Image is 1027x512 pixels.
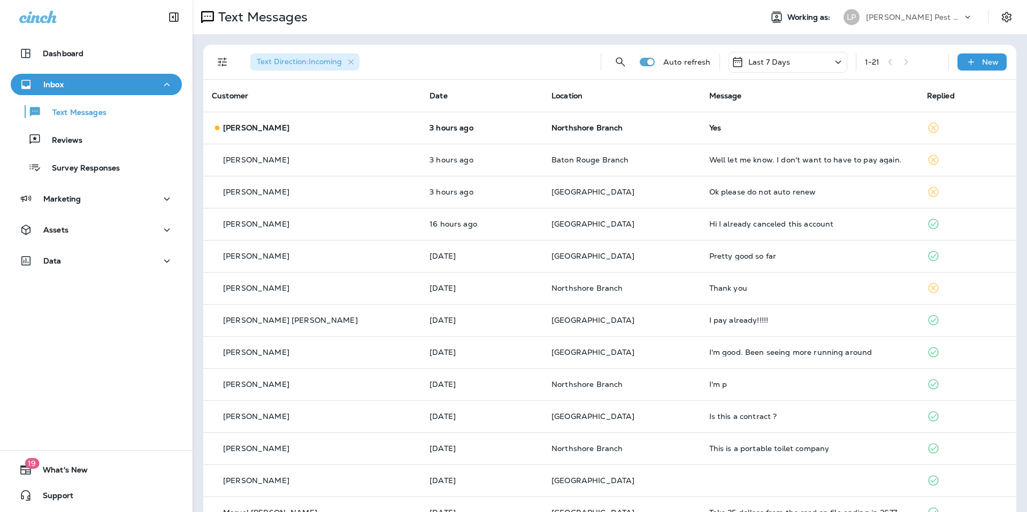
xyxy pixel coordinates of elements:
[709,380,910,389] div: I'm p
[430,91,448,100] span: Date
[43,195,81,203] p: Marketing
[430,476,534,485] p: Oct 7, 2025 02:01 PM
[11,74,182,95] button: Inbox
[709,252,910,260] div: Pretty good so far
[551,219,634,229] span: [GEOGRAPHIC_DATA]
[982,58,999,66] p: New
[223,123,289,132] p: [PERSON_NAME]
[43,226,68,234] p: Assets
[430,380,534,389] p: Oct 9, 2025 12:16 PM
[159,6,189,28] button: Collapse Sidebar
[250,53,359,71] div: Text Direction:Incoming
[32,491,73,504] span: Support
[551,283,623,293] span: Northshore Branch
[709,91,742,100] span: Message
[42,108,106,118] p: Text Messages
[223,444,289,453] p: [PERSON_NAME]
[11,485,182,506] button: Support
[610,51,631,73] button: Search Messages
[551,476,634,485] span: [GEOGRAPHIC_DATA]
[709,348,910,356] div: I'm good. Been seeing more running around
[709,123,910,132] div: Yes
[212,51,233,73] button: Filters
[430,316,534,324] p: Oct 10, 2025 02:46 PM
[25,458,39,469] span: 19
[430,412,534,421] p: Oct 8, 2025 02:41 PM
[551,91,583,100] span: Location
[223,316,358,324] p: [PERSON_NAME] [PERSON_NAME]
[551,347,634,357] span: [GEOGRAPHIC_DATA]
[430,252,534,260] p: Oct 11, 2025 10:50 AM
[257,57,342,66] span: Text Direction : Incoming
[430,123,534,132] p: Oct 13, 2025 12:32 PM
[787,13,833,22] span: Working as:
[11,156,182,179] button: Survey Responses
[927,91,955,100] span: Replied
[43,49,83,58] p: Dashboard
[11,219,182,241] button: Assets
[11,128,182,151] button: Reviews
[223,476,289,485] p: [PERSON_NAME]
[430,348,534,356] p: Oct 10, 2025 12:05 PM
[663,58,711,66] p: Auto refresh
[551,187,634,197] span: [GEOGRAPHIC_DATA]
[997,7,1016,27] button: Settings
[223,284,289,292] p: [PERSON_NAME]
[709,284,910,292] div: Thank you
[865,58,880,66] div: 1 - 21
[223,220,289,228] p: [PERSON_NAME]
[223,252,289,260] p: [PERSON_NAME]
[709,188,910,196] div: Ok please do not auto renew
[223,380,289,389] p: [PERSON_NAME]
[430,156,534,164] p: Oct 13, 2025 12:10 PM
[709,444,910,453] div: This is a portable toilet company
[709,412,910,421] div: Is this a contract ?
[551,155,629,165] span: Baton Rouge Branch
[214,9,308,25] p: Text Messages
[223,348,289,356] p: [PERSON_NAME]
[11,188,182,210] button: Marketing
[223,156,289,164] p: [PERSON_NAME]
[41,136,82,146] p: Reviews
[430,444,534,453] p: Oct 8, 2025 02:38 PM
[11,43,182,64] button: Dashboard
[551,412,634,421] span: [GEOGRAPHIC_DATA]
[551,123,623,133] span: Northshore Branch
[430,188,534,196] p: Oct 13, 2025 12:08 PM
[551,444,623,453] span: Northshore Branch
[11,100,182,123] button: Text Messages
[223,188,289,196] p: [PERSON_NAME]
[32,466,88,478] span: What's New
[223,412,289,421] p: [PERSON_NAME]
[11,459,182,480] button: 19What's New
[430,284,534,292] p: Oct 10, 2025 03:53 PM
[866,13,962,21] p: [PERSON_NAME] Pest Control
[41,164,120,174] p: Survey Responses
[43,257,62,265] p: Data
[709,156,910,164] div: Well let me know. I don't want to have to pay again.
[430,220,534,228] p: Oct 12, 2025 11:17 PM
[844,9,860,25] div: LP
[551,315,634,325] span: [GEOGRAPHIC_DATA]
[11,250,182,271] button: Data
[709,220,910,228] div: Hi I already canceled this account
[212,91,248,100] span: Customer
[551,251,634,261] span: [GEOGRAPHIC_DATA]
[551,379,623,389] span: Northshore Branch
[709,316,910,324] div: I pay already!!!!!
[748,58,791,66] p: Last 7 Days
[43,80,64,89] p: Inbox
